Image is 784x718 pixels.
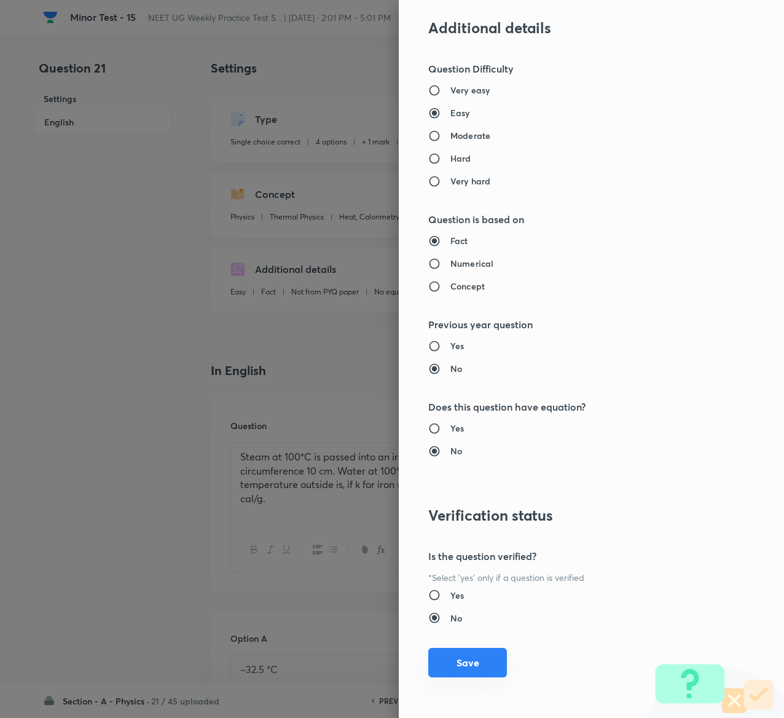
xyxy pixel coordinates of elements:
[428,61,713,76] h5: Question Difficulty
[428,400,713,414] h5: Does this question have equation?
[428,317,713,332] h5: Previous year question
[428,549,713,564] h5: Is the question verified?
[428,571,713,584] p: *Select 'yes' only if a question is verified
[450,422,464,435] h6: Yes
[450,84,490,97] h6: Very easy
[450,280,485,293] h6: Concept
[450,234,468,247] h6: Fact
[450,152,471,165] h6: Hard
[428,19,713,37] h3: Additional details
[428,212,713,227] h5: Question is based on
[428,507,713,524] h3: Verification status
[450,444,462,457] h6: No
[450,362,462,375] h6: No
[450,175,490,187] h6: Very hard
[450,106,470,119] h6: Easy
[450,339,464,352] h6: Yes
[450,612,462,625] h6: No
[450,129,490,142] h6: Moderate
[450,589,464,602] h6: Yes
[450,257,493,270] h6: Numerical
[428,648,507,677] button: Save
